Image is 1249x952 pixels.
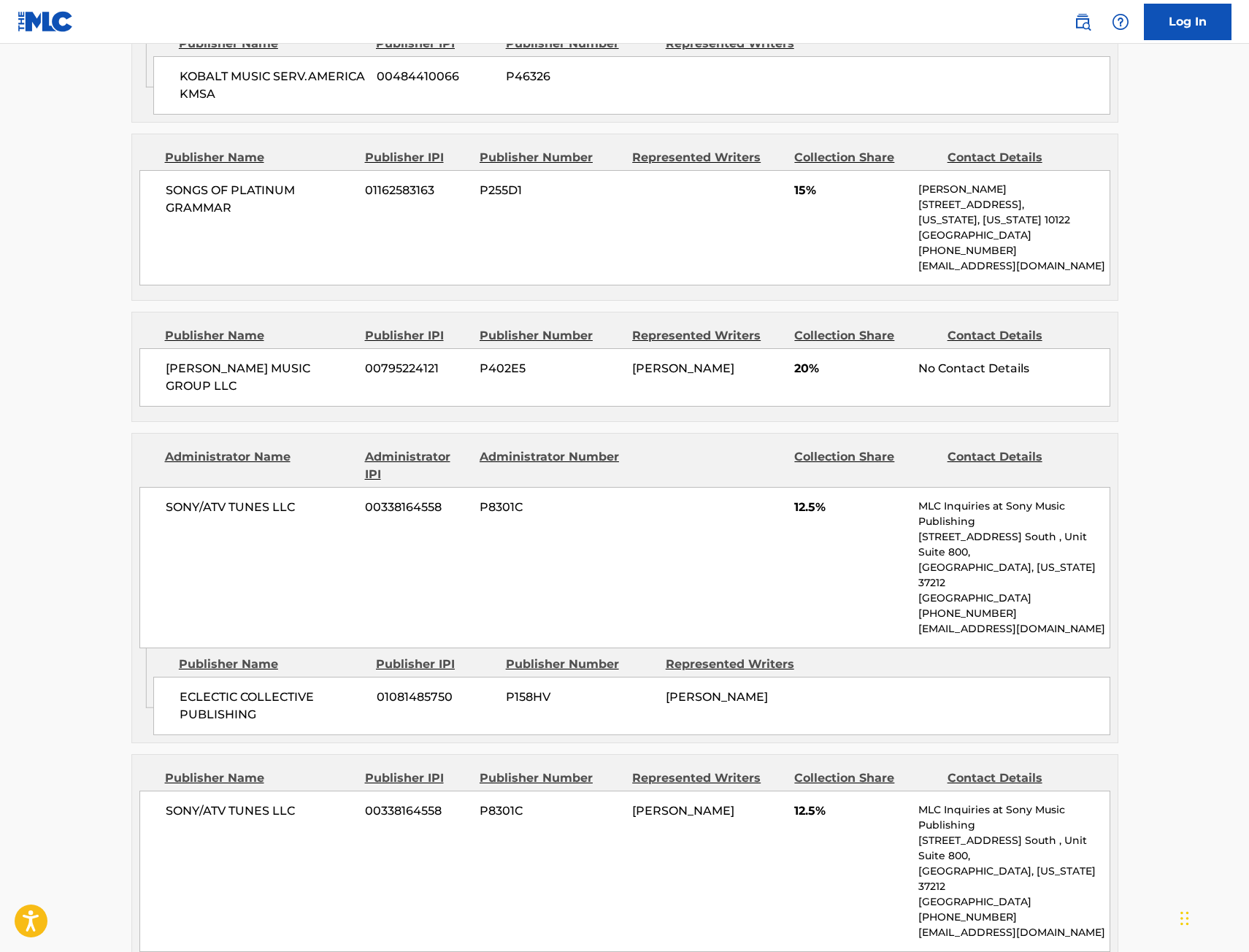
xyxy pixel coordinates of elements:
p: [STREET_ADDRESS] South , Unit Suite 800, [918,529,1109,560]
div: Publisher Number [480,327,621,345]
p: [GEOGRAPHIC_DATA], [US_STATE] 37212 [918,560,1109,591]
span: P8301C [480,499,621,516]
span: 15% [794,182,907,199]
div: Publisher IPI [376,656,495,673]
span: P8301C [480,802,621,820]
p: [PHONE_NUMBER] [918,606,1109,621]
span: [PERSON_NAME] [666,690,768,704]
span: 00484410066 [377,68,495,85]
a: Public Search [1068,7,1097,37]
span: P402E5 [480,360,621,377]
div: Represented Writers [666,656,815,673]
div: Publisher Number [480,769,621,787]
div: Publisher Name [179,35,365,53]
span: SONY/ATV TUNES LLC [166,499,355,516]
p: [GEOGRAPHIC_DATA], [US_STATE] 37212 [918,864,1109,894]
div: Represented Writers [632,149,783,166]
p: [PHONE_NUMBER] [918,910,1109,925]
img: help [1112,13,1129,31]
p: [GEOGRAPHIC_DATA] [918,228,1109,243]
span: 01081485750 [377,688,495,706]
div: Collection Share [794,448,936,483]
div: Administrator Name [165,448,354,483]
div: Publisher Name [165,769,354,787]
div: Represented Writers [632,769,783,787]
div: Contact Details [948,149,1089,166]
span: 12.5% [794,499,907,516]
span: [PERSON_NAME] [632,361,734,375]
span: 00795224121 [365,360,469,377]
p: [GEOGRAPHIC_DATA] [918,591,1109,606]
div: Contact Details [948,327,1089,345]
span: 01162583163 [365,182,469,199]
p: [STREET_ADDRESS] South , Unit Suite 800, [918,833,1109,864]
p: MLC Inquiries at Sony Music Publishing [918,499,1109,529]
span: SONY/ATV TUNES LLC [166,802,355,820]
span: P46326 [506,68,655,85]
span: KOBALT MUSIC SERV.AMERICA KMSA [180,68,366,103]
div: Publisher IPI [365,327,469,345]
img: search [1074,13,1091,31]
div: Contact Details [948,769,1089,787]
div: No Contact Details [918,360,1109,377]
div: Administrator Number [480,448,621,483]
div: Help [1106,7,1135,37]
div: Publisher Number [506,35,655,53]
div: Administrator IPI [365,448,469,483]
div: Publisher Number [480,149,621,166]
p: MLC Inquiries at Sony Music Publishing [918,802,1109,833]
div: Publisher Name [165,327,354,345]
a: Log In [1144,4,1231,40]
img: MLC Logo [18,11,74,32]
div: Publisher IPI [365,149,469,166]
p: [PHONE_NUMBER] [918,243,1109,258]
div: Publisher IPI [365,769,469,787]
span: 00338164558 [365,499,469,516]
p: [GEOGRAPHIC_DATA] [918,894,1109,910]
span: 00338164558 [365,802,469,820]
div: Drag [1180,897,1189,940]
p: [EMAIL_ADDRESS][DOMAIN_NAME] [918,925,1109,940]
div: Publisher Name [165,149,354,166]
p: [EMAIL_ADDRESS][DOMAIN_NAME] [918,258,1109,274]
p: [EMAIL_ADDRESS][DOMAIN_NAME] [918,621,1109,637]
p: [PERSON_NAME] [918,182,1109,197]
span: P158HV [506,688,655,706]
iframe: Chat Widget [1176,882,1249,952]
p: [STREET_ADDRESS], [918,197,1109,212]
div: Publisher IPI [376,35,495,53]
span: SONGS OF PLATINUM GRAMMAR [166,182,355,217]
span: P255D1 [480,182,621,199]
div: Represented Writers [632,327,783,345]
div: Publisher Name [179,656,365,673]
span: [PERSON_NAME] MUSIC GROUP LLC [166,360,355,395]
div: Collection Share [794,149,936,166]
div: Collection Share [794,769,936,787]
p: [US_STATE], [US_STATE] 10122 [918,212,1109,228]
span: ECLECTIC COLLECTIVE PUBLISHING [180,688,366,723]
span: [PERSON_NAME] [632,804,734,818]
div: Collection Share [794,327,936,345]
span: 12.5% [794,802,907,820]
div: Contact Details [948,448,1089,483]
span: 20% [794,360,907,377]
div: Publisher Number [506,656,655,673]
div: Represented Writers [666,35,815,53]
